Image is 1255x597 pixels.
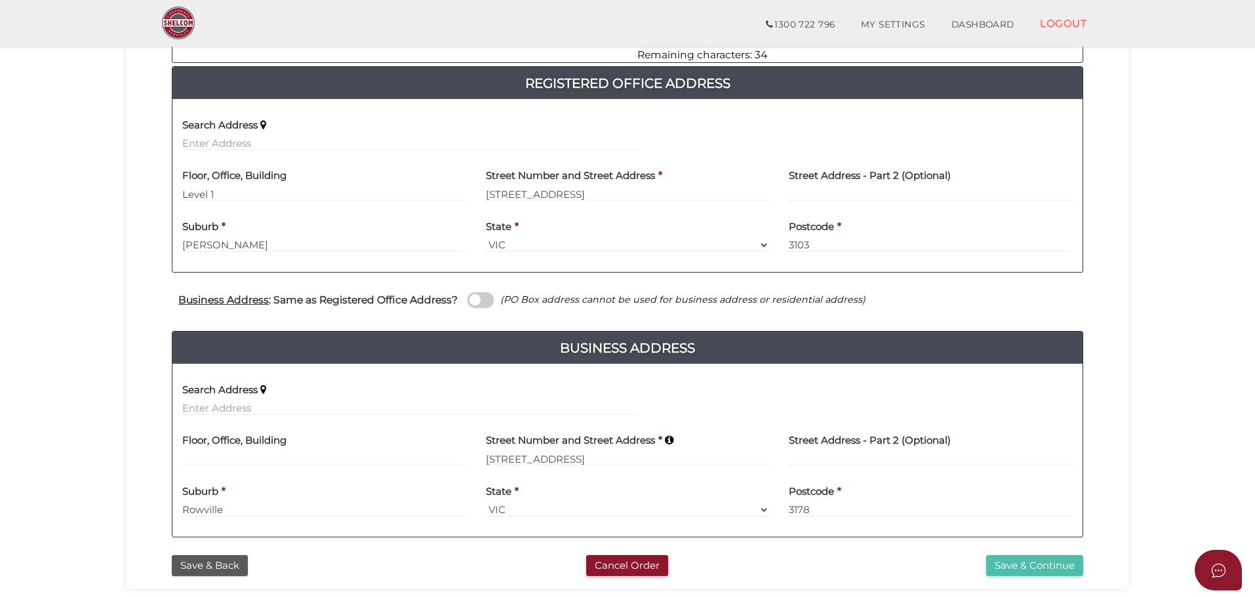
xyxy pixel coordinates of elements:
a: MY SETTINGS [848,12,938,38]
i: Keep typing in your address(including suburb) until it appears [260,120,266,130]
h4: Floor, Office, Building [182,435,287,446]
h4: Postcode [789,221,834,233]
input: Enter Address [182,136,637,151]
input: Postcode must be exactly 4 digits [789,503,1073,517]
i: Keep typing in your address(including suburb) until it appears [665,435,673,446]
a: LOGOUT [1027,10,1100,37]
h4: Suburb [182,486,218,497]
h4: Business Address [172,337,1083,358]
input: Enter Address [182,401,637,415]
a: DASHBOARD [938,12,1027,38]
h4: Postcode [789,486,834,497]
i: Keep typing in your address(including suburb) until it appears [260,385,266,395]
h4: Suburb [182,221,218,233]
a: 1300 722 796 [753,12,848,38]
h4: Street Address - Part 2 (Optional) [789,170,951,182]
input: Enter Address [486,452,770,466]
u: Business Address [178,294,269,306]
i: (PO Box address cannot be used for business address or residential address) [500,294,866,305]
input: Enter Address [486,187,770,201]
button: Open asap [1195,550,1242,590]
button: Save & Back [172,555,248,577]
h4: Street Number and Street Address [486,435,655,446]
h4: State [486,221,511,233]
button: Save & Continue [986,555,1083,577]
h4: : Same as Registered Office Address? [178,294,458,305]
a: Registered Office Address [172,73,1083,94]
button: Cancel Order [586,555,668,577]
h4: Floor, Office, Building [182,170,287,182]
h4: Street Address - Part 2 (Optional) [789,435,951,446]
h4: Search Address [182,385,258,396]
h4: Search Address [182,120,258,131]
h4: State [486,486,511,497]
span: Remaining characters: 34 [637,48,767,61]
h4: Street Number and Street Address [486,170,655,182]
input: Postcode must be exactly 4 digits [789,238,1073,252]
